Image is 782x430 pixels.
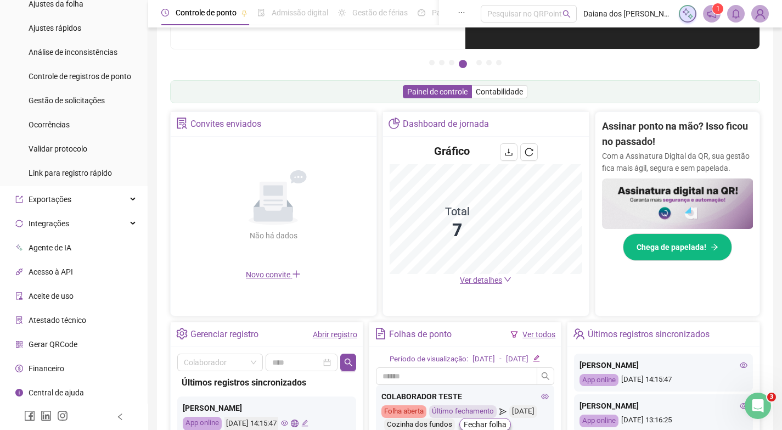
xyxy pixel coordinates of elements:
h4: Gráfico [434,143,470,159]
span: eye [281,420,288,427]
div: - [499,354,502,365]
span: Financeiro [29,364,64,373]
img: banner%2F02c71560-61a6-44d4-94b9-c8ab97240462.png [602,178,753,229]
span: Admissão digital [272,8,328,17]
div: [PERSON_NAME] [580,359,747,371]
span: sun [338,9,346,16]
button: 2 [439,60,445,65]
span: Controle de ponto [176,8,237,17]
span: ellipsis [458,9,465,16]
div: COLABORADOR TESTE [381,390,549,403]
span: notification [707,9,717,19]
span: arrow-right [711,243,718,251]
span: global [291,420,298,427]
button: 5 [476,60,482,65]
a: Ver todos [522,330,555,339]
span: Daiana dos [PERSON_NAME] - Cozinha dos fundos [583,8,672,20]
span: qrcode [15,340,23,348]
span: Validar protocolo [29,144,87,153]
button: 6 [486,60,492,65]
span: Novo convite [246,270,301,279]
span: Controle de registros de ponto [29,72,131,81]
div: Convites enviados [190,115,261,133]
button: 4 [459,60,467,68]
span: down [504,276,511,283]
span: Ajustes rápidos [29,24,81,32]
button: 3 [449,60,454,65]
span: audit [15,292,23,300]
span: Contabilidade [476,87,523,96]
span: Gestão de férias [352,8,408,17]
iframe: Intercom live chat [745,393,771,419]
span: export [15,196,23,203]
h2: Assinar ponto na mão? Isso ficou no passado! [602,119,753,150]
span: Ver detalhes [460,276,502,284]
span: edit [301,420,308,427]
img: sparkle-icon.fc2bf0ac1784a2077858766a79e2daf3.svg [682,8,694,20]
span: Análise de inconsistências [29,48,117,57]
span: file-text [375,328,386,339]
span: Central de ajuda [29,388,84,397]
span: Atestado técnico [29,316,86,325]
div: [PERSON_NAME] [580,400,747,412]
div: Último fechamento [429,405,497,418]
span: edit [533,355,540,362]
button: 7 [496,60,502,65]
span: Painel do DP [432,8,475,17]
span: Exportações [29,195,71,204]
span: instagram [57,410,68,421]
span: Painel de controle [407,87,468,96]
div: Período de visualização: [390,354,468,365]
div: App online [580,374,618,387]
div: [DATE] [509,405,537,418]
span: facebook [24,410,35,421]
span: api [15,268,23,276]
span: team [573,328,584,339]
span: Link para registro rápido [29,169,112,177]
span: search [562,10,571,18]
span: Agente de IA [29,243,71,252]
span: Integrações [29,219,69,228]
div: Não há dados [223,230,324,242]
span: bell [731,9,741,19]
span: Gestão de solicitações [29,96,105,105]
span: download [504,148,513,157]
div: [DATE] 13:16:25 [580,415,747,427]
span: sync [15,220,23,227]
div: [PERSON_NAME] [183,402,351,414]
span: Ocorrências [29,120,70,129]
sup: 1 [712,3,723,14]
a: Abrir registro [313,330,357,339]
span: info-circle [15,389,23,397]
span: reload [525,148,533,157]
span: eye [541,393,549,400]
span: eye [740,402,747,410]
a: Ver detalhes down [460,276,511,284]
span: Aceite de uso [29,292,74,300]
span: linkedin [41,410,52,421]
button: Chega de papelada! [623,233,732,261]
span: filter [510,331,518,338]
span: send [499,405,507,418]
span: pie-chart [389,118,400,129]
span: Chega de papelada! [637,241,706,253]
div: [DATE] [506,354,528,365]
span: dollar [15,365,23,372]
div: Gerenciar registro [190,325,258,344]
div: [DATE] [472,354,495,365]
span: pushpin [241,10,247,16]
p: Com a Assinatura Digital da QR, sua gestão fica mais ágil, segura e sem papelada. [602,150,753,174]
span: left [116,413,124,421]
div: Últimos registros sincronizados [588,325,710,344]
div: Folhas de ponto [389,325,452,344]
span: clock-circle [161,9,169,16]
span: file-done [257,9,265,16]
div: Últimos registros sincronizados [182,376,352,389]
span: solution [15,316,23,324]
span: Gerar QRCode [29,340,77,349]
span: 3 [767,393,776,401]
button: 1 [429,60,435,65]
div: App online [580,415,618,427]
span: Acesso à API [29,267,73,276]
span: dashboard [418,9,425,16]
